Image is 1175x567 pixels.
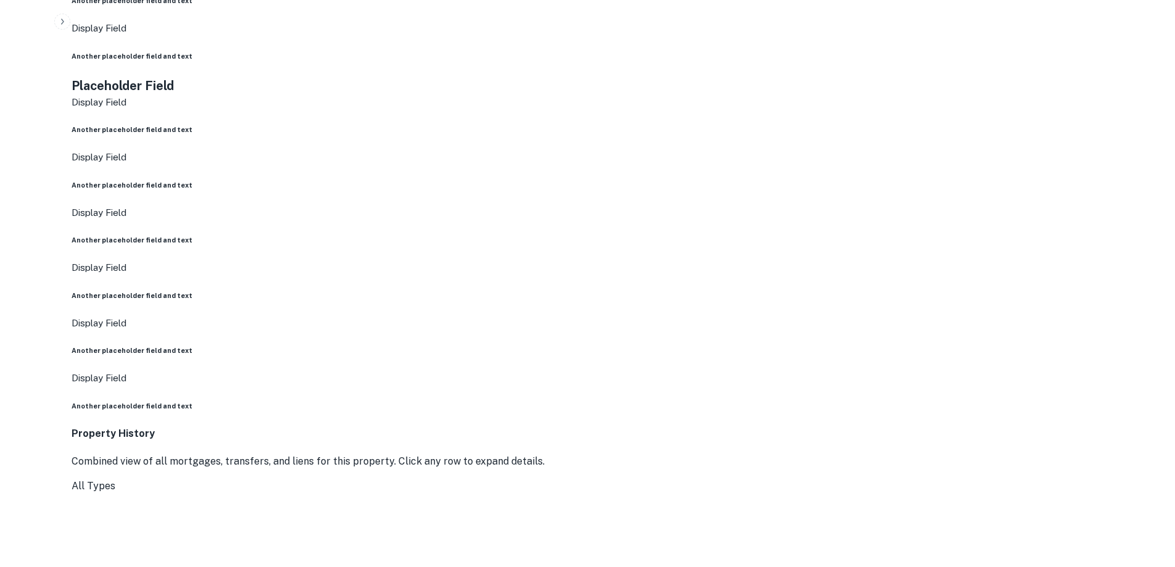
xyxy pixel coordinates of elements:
[72,260,1165,275] p: Display Field
[72,346,1165,355] h6: Another placeholder field and text
[72,150,1165,165] p: Display Field
[72,479,1165,494] div: All Types
[72,291,1165,300] h6: Another placeholder field and text
[72,77,1165,95] h5: Placeholder Field
[72,454,1165,469] p: Combined view of all mortgages, transfers, and liens for this property. Click any row to expand d...
[72,180,1165,190] h6: Another placeholder field and text
[72,371,1165,386] p: Display Field
[72,401,1165,411] h6: Another placeholder field and text
[72,235,1165,245] h6: Another placeholder field and text
[72,125,1165,135] h6: Another placeholder field and text
[72,316,1165,331] p: Display Field
[72,21,1165,36] p: Display Field
[72,205,1165,220] p: Display Field
[72,426,1165,441] h4: Property History
[72,51,1165,61] h6: Another placeholder field and text
[1113,468,1175,528] iframe: Chat Widget
[72,95,1165,110] p: Display Field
